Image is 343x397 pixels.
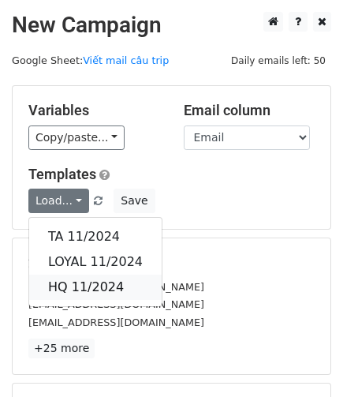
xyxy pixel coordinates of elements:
h5: Variables [28,102,160,119]
a: TA 11/2024 [29,224,162,249]
h2: New Campaign [12,12,331,39]
h5: Email column [184,102,315,119]
small: [EMAIL_ADDRESS][DOMAIN_NAME] [28,316,204,328]
small: [EMAIL_ADDRESS][DOMAIN_NAME] [28,281,204,293]
a: Daily emails left: 50 [226,54,331,66]
small: Google Sheet: [12,54,169,66]
iframe: Chat Widget [264,321,343,397]
a: Load... [28,189,89,213]
a: Templates [28,166,96,182]
a: HQ 11/2024 [29,275,162,300]
a: Copy/paste... [28,125,125,150]
a: +25 more [28,339,95,358]
span: Daily emails left: 50 [226,52,331,69]
a: LOYAL 11/2024 [29,249,162,275]
small: [EMAIL_ADDRESS][DOMAIN_NAME] [28,298,204,310]
a: Viết mail câu trip [83,54,169,66]
h5: 28 Recipients [28,254,315,272]
button: Save [114,189,155,213]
